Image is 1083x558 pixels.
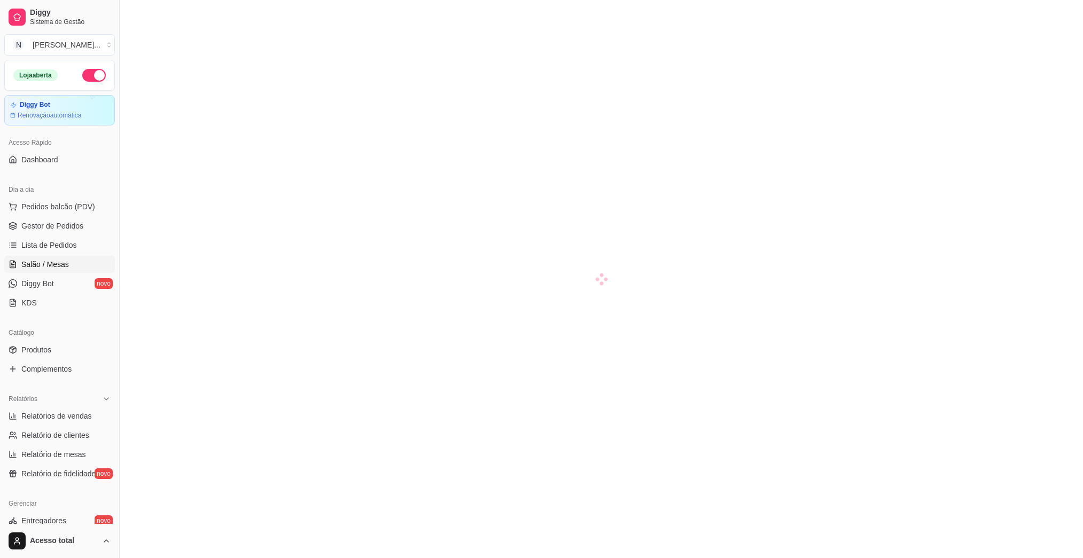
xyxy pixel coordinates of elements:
div: Gerenciar [4,495,115,512]
div: Loja aberta [13,69,58,81]
article: Renovação automática [18,111,81,120]
span: KDS [21,297,37,308]
a: Produtos [4,341,115,358]
a: Relatório de fidelidadenovo [4,465,115,482]
span: Diggy [30,8,111,18]
a: Gestor de Pedidos [4,217,115,234]
span: Gestor de Pedidos [21,221,83,231]
button: Select a team [4,34,115,56]
span: Sistema de Gestão [30,18,111,26]
span: Entregadores [21,515,66,526]
a: Complementos [4,360,115,378]
a: Entregadoresnovo [4,512,115,529]
span: Relatório de clientes [21,430,89,441]
a: Relatório de clientes [4,427,115,444]
span: Diggy Bot [21,278,54,289]
div: Catálogo [4,324,115,341]
span: Relatório de fidelidade [21,468,96,479]
a: Relatórios de vendas [4,407,115,425]
a: Diggy Botnovo [4,275,115,292]
span: Relatórios de vendas [21,411,92,421]
button: Acesso total [4,528,115,554]
span: Lista de Pedidos [21,240,77,250]
div: [PERSON_NAME] ... [33,40,100,50]
button: Alterar Status [82,69,106,82]
span: Pedidos balcão (PDV) [21,201,95,212]
span: Relatório de mesas [21,449,86,460]
a: Salão / Mesas [4,256,115,273]
a: Dashboard [4,151,115,168]
span: Salão / Mesas [21,259,69,270]
span: Produtos [21,344,51,355]
div: Acesso Rápido [4,134,115,151]
article: Diggy Bot [20,101,50,109]
span: Dashboard [21,154,58,165]
span: Acesso total [30,536,98,546]
a: KDS [4,294,115,311]
div: Dia a dia [4,181,115,198]
span: Complementos [21,364,72,374]
a: DiggySistema de Gestão [4,4,115,30]
a: Diggy BotRenovaçãoautomática [4,95,115,125]
a: Lista de Pedidos [4,237,115,254]
button: Pedidos balcão (PDV) [4,198,115,215]
a: Relatório de mesas [4,446,115,463]
span: N [13,40,24,50]
span: Relatórios [9,395,37,403]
